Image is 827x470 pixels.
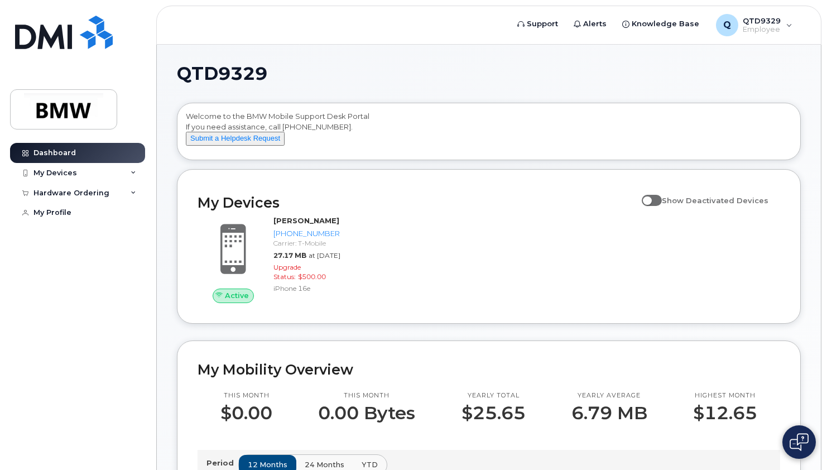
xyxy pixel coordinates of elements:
span: Show Deactivated Devices [662,196,768,205]
a: Active[PERSON_NAME][PHONE_NUMBER]Carrier: T-Mobile27.17 MBat [DATE]Upgrade Status:$500.00iPhone 16e [198,215,333,303]
button: Submit a Helpdesk Request [186,132,285,146]
h2: My Mobility Overview [198,361,780,378]
span: QTD9329 [177,65,267,82]
p: This month [318,391,415,400]
p: Highest month [693,391,757,400]
p: $25.65 [461,403,526,423]
p: Yearly total [461,391,526,400]
p: Period [206,458,238,468]
p: 0.00 Bytes [318,403,415,423]
p: This month [220,391,272,400]
p: 6.79 MB [571,403,647,423]
p: Yearly average [571,391,647,400]
span: $500.00 [298,272,326,281]
input: Show Deactivated Devices [642,190,651,199]
span: at [DATE] [309,251,340,260]
span: 24 months [305,459,344,470]
span: Active [225,290,249,301]
span: Upgrade Status: [273,263,301,281]
div: iPhone 16e [273,284,342,293]
a: Submit a Helpdesk Request [186,133,285,142]
img: Open chat [790,433,809,451]
span: YTD [362,459,378,470]
h2: My Devices [198,194,636,211]
p: $12.65 [693,403,757,423]
div: Carrier: T-Mobile [273,238,342,248]
strong: [PERSON_NAME] [273,216,339,225]
div: Welcome to the BMW Mobile Support Desk Portal If you need assistance, call [PHONE_NUMBER]. [186,111,792,156]
div: [PHONE_NUMBER] [273,228,342,239]
span: 27.17 MB [273,251,306,260]
p: $0.00 [220,403,272,423]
